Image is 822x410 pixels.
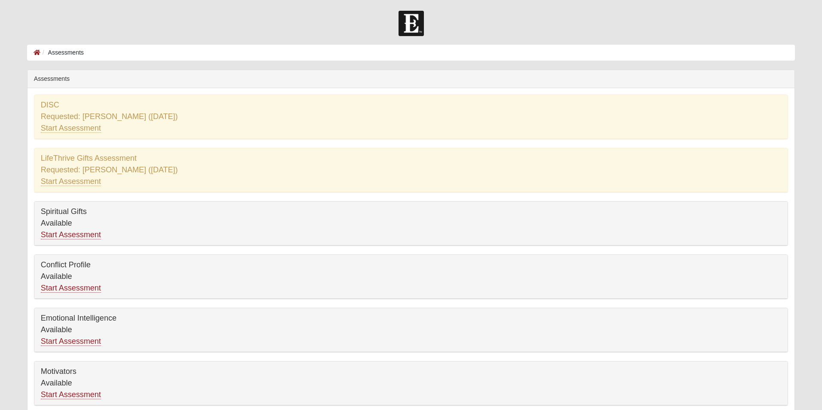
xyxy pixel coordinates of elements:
[41,390,101,399] a: Start Assessment
[41,124,101,133] a: Start Assessment
[34,308,788,352] div: Emotional Intelligence Available
[34,202,788,245] div: Spiritual Gifts Available
[41,337,101,346] a: Start Assessment
[34,255,788,299] div: Conflict Profile Available
[41,177,101,186] a: Start Assessment
[40,48,84,57] li: Assessments
[34,148,788,192] div: LifeThrive Gifts Assessment Requested: [PERSON_NAME] ([DATE])
[34,95,788,139] div: DISC Requested: [PERSON_NAME] ([DATE])
[41,230,101,239] a: Start Assessment
[41,284,101,293] a: Start Assessment
[399,11,424,36] img: Church of Eleven22 Logo
[34,361,788,405] div: Motivators Available
[28,70,794,88] div: Assessments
